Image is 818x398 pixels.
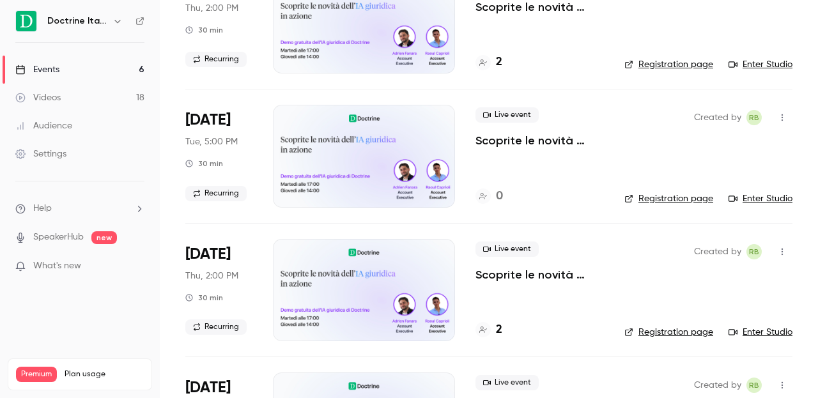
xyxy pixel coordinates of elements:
[749,378,759,393] span: RB
[185,158,223,169] div: 30 min
[496,188,503,205] h4: 0
[33,259,81,273] span: What's new
[185,270,238,282] span: Thu, 2:00 PM
[694,110,741,125] span: Created by
[729,58,792,71] a: Enter Studio
[746,244,762,259] span: Romain Ballereau
[33,231,84,244] a: SpeakerHub
[16,367,57,382] span: Premium
[746,378,762,393] span: Romain Ballereau
[129,261,144,272] iframe: Noticeable Trigger
[475,107,539,123] span: Live event
[746,110,762,125] span: Romain Ballereau
[185,110,231,130] span: [DATE]
[496,321,502,339] h4: 2
[185,105,252,207] div: Oct 7 Tue, 5:00 PM (Europe/Paris)
[475,54,502,71] a: 2
[694,244,741,259] span: Created by
[694,378,741,393] span: Created by
[185,2,238,15] span: Thu, 2:00 PM
[475,241,539,257] span: Live event
[15,202,144,215] li: help-dropdown-opener
[91,231,117,244] span: new
[624,326,713,339] a: Registration page
[475,188,503,205] a: 0
[185,244,231,264] span: [DATE]
[185,378,231,398] span: [DATE]
[475,133,604,148] a: Scoprite le novità dell'IA giuridica in azione
[185,293,223,303] div: 30 min
[185,186,247,201] span: Recurring
[496,54,502,71] h4: 2
[475,321,502,339] a: 2
[729,192,792,205] a: Enter Studio
[729,326,792,339] a: Enter Studio
[33,202,52,215] span: Help
[16,11,36,31] img: Doctrine Italia
[749,110,759,125] span: RB
[15,119,72,132] div: Audience
[65,369,144,379] span: Plan usage
[15,63,59,76] div: Events
[749,244,759,259] span: RB
[185,25,223,35] div: 30 min
[475,267,604,282] a: Scoprite le novità dell'IA giuridica in azione
[185,52,247,67] span: Recurring
[185,135,238,148] span: Tue, 5:00 PM
[185,239,252,341] div: Oct 9 Thu, 2:00 PM (Europe/Paris)
[15,91,61,104] div: Videos
[624,58,713,71] a: Registration page
[624,192,713,205] a: Registration page
[475,375,539,390] span: Live event
[47,15,107,27] h6: Doctrine Italia
[15,148,66,160] div: Settings
[185,319,247,335] span: Recurring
